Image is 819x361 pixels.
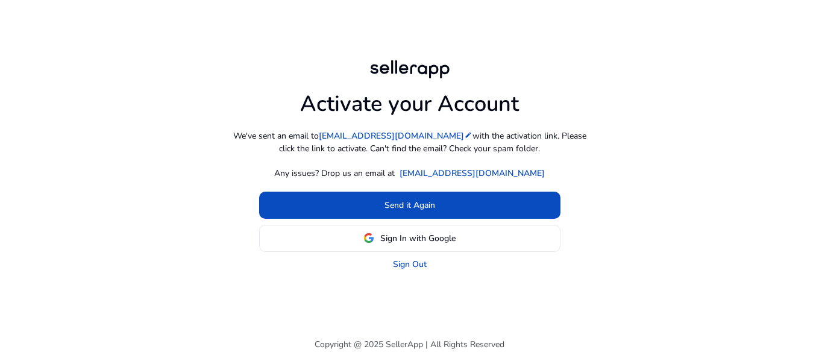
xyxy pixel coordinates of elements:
button: Send it Again [259,192,560,219]
mat-icon: edit [464,131,472,139]
img: google-logo.svg [363,233,374,243]
a: Sign Out [393,258,427,271]
h1: Activate your Account [300,81,519,117]
p: We've sent an email to with the activation link. Please click the link to activate. Can't find th... [229,130,591,155]
a: [EMAIL_ADDRESS][DOMAIN_NAME] [319,130,472,142]
a: [EMAIL_ADDRESS][DOMAIN_NAME] [400,167,545,180]
p: Any issues? Drop us an email at [274,167,395,180]
button: Sign In with Google [259,225,560,252]
span: Sign In with Google [380,232,456,245]
span: Send it Again [384,199,435,212]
